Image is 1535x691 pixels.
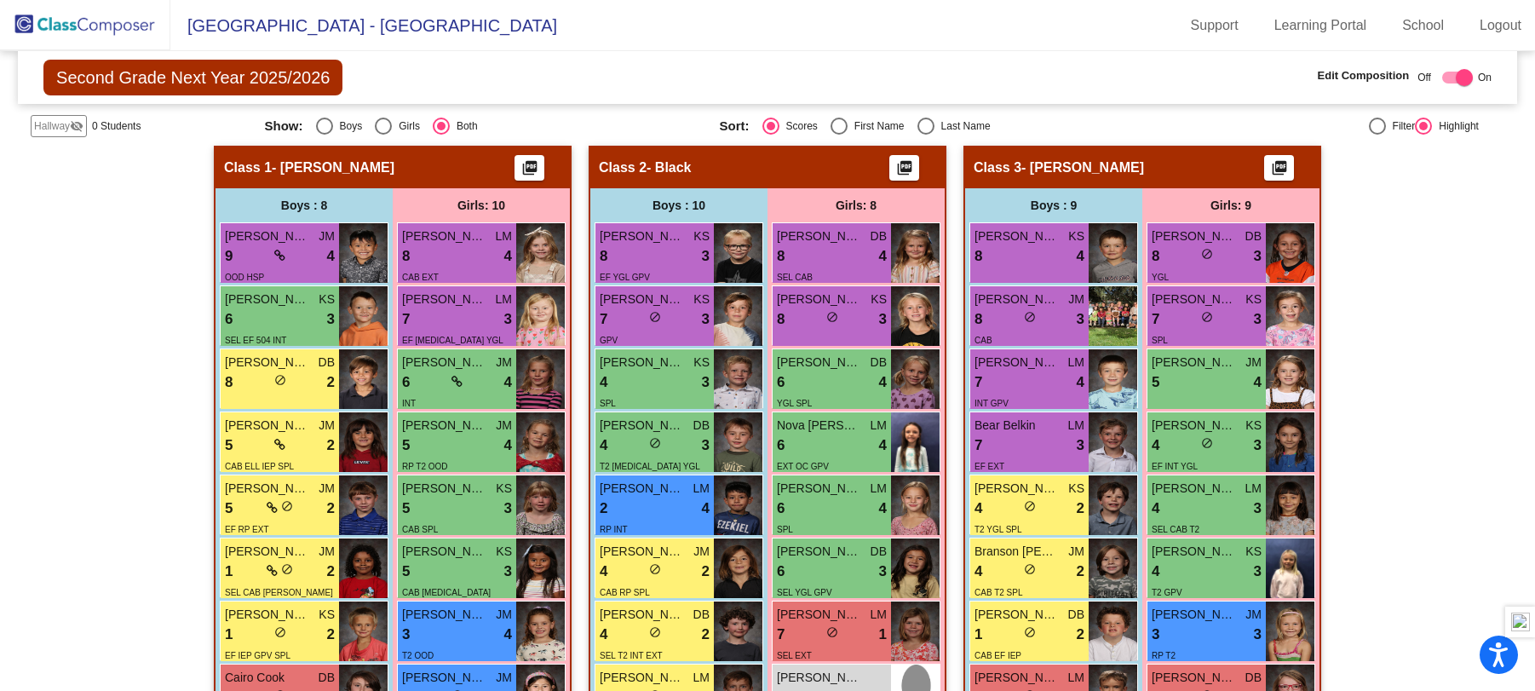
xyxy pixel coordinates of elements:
span: KS [1068,480,1084,498]
span: 2 [1077,561,1084,583]
span: KS [1245,291,1262,308]
mat-icon: picture_as_pdf [520,159,540,183]
span: CAB [974,336,992,345]
span: DB [319,354,335,371]
span: [PERSON_NAME] [600,606,685,624]
span: CAB EF IEP [974,651,1021,660]
span: SEL CAB [777,273,813,282]
span: LM [871,480,887,498]
span: [PERSON_NAME] [600,543,685,561]
span: 2 [327,624,335,646]
span: JM [496,354,512,371]
span: 3 [879,308,887,331]
span: - [PERSON_NAME] [272,159,394,176]
span: RP T2 [1152,651,1176,660]
span: KS [1245,543,1262,561]
span: 0 Students [92,118,141,134]
span: [PERSON_NAME] [1152,543,1237,561]
span: 8 [600,245,607,268]
span: Nova [PERSON_NAME] [777,417,862,435]
span: 4 [879,435,887,457]
span: OOD HSP [225,273,264,282]
mat-icon: picture_as_pdf [1269,159,1290,183]
span: Second Grade Next Year 2025/2026 [43,60,342,95]
span: DB [1245,227,1262,245]
span: Class 1 [224,159,272,176]
span: 6 [777,561,785,583]
span: 7 [1152,308,1159,331]
div: Last Name [934,118,991,134]
span: 3 [1254,435,1262,457]
span: [PERSON_NAME] [1152,354,1237,371]
span: JM [1068,291,1084,308]
span: JM [1245,354,1262,371]
span: 3 [504,308,512,331]
span: 1 [974,624,982,646]
span: 8 [974,308,982,331]
span: [PERSON_NAME] [600,417,685,435]
span: 3 [702,308,710,331]
span: [PERSON_NAME] [974,669,1060,687]
span: [PERSON_NAME] [1152,227,1237,245]
span: JM [496,669,512,687]
span: T2 GPV [1152,588,1182,597]
button: Print Students Details [889,155,919,181]
span: do_not_disturb_alt [1201,311,1213,323]
span: 3 [402,624,410,646]
span: CAB [MEDICAL_DATA] [402,588,491,597]
span: JM [319,227,335,245]
span: 4 [600,435,607,457]
span: 2 [327,435,335,457]
span: [PERSON_NAME] [777,669,862,687]
span: 1 [879,624,887,646]
span: 7 [974,435,982,457]
span: 6 [777,371,785,394]
span: - [PERSON_NAME] [1021,159,1144,176]
span: do_not_disturb_alt [1024,563,1036,575]
span: LM [693,669,710,687]
span: do_not_disturb_alt [1201,437,1213,449]
span: YGL SPL [777,399,812,408]
span: Bear Belkin [974,417,1060,435]
span: On [1478,70,1492,85]
span: LM [871,606,887,624]
span: Off [1417,70,1431,85]
span: do_not_disturb_alt [1024,311,1036,323]
span: 3 [702,245,710,268]
span: T2 [MEDICAL_DATA] YGL GPV [600,462,699,489]
span: do_not_disturb_alt [649,311,661,323]
span: [PERSON_NAME] [1152,480,1237,498]
span: 2 [327,498,335,520]
span: do_not_disturb_alt [274,626,286,638]
span: 6 [402,371,410,394]
span: [PERSON_NAME] [777,480,862,498]
span: EF INT YGL [1152,462,1198,471]
span: 4 [1152,498,1159,520]
span: KS [693,354,710,371]
span: 6 [777,498,785,520]
div: First Name [848,118,905,134]
span: [PERSON_NAME] [1152,606,1237,624]
span: 3 [702,435,710,457]
span: [PERSON_NAME] [1152,291,1237,308]
span: do_not_disturb_alt [1024,500,1036,512]
span: 3 [702,371,710,394]
span: SEL CAB T2 [1152,525,1199,534]
span: Class 2 [599,159,647,176]
span: 4 [1152,561,1159,583]
span: 3 [1254,498,1262,520]
span: 4 [504,371,512,394]
div: Girls: 10 [393,188,570,222]
button: Print Students Details [515,155,544,181]
span: 5 [402,498,410,520]
span: KS [1068,227,1084,245]
span: DB [1245,669,1262,687]
span: do_not_disturb_alt [1024,626,1036,638]
span: 2 [327,561,335,583]
div: Highlight [1432,118,1479,134]
span: [PERSON_NAME] [225,606,310,624]
span: EXT OC GPV [777,462,829,471]
span: 7 [974,371,982,394]
span: SPL [1152,336,1168,345]
span: KS [693,227,710,245]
